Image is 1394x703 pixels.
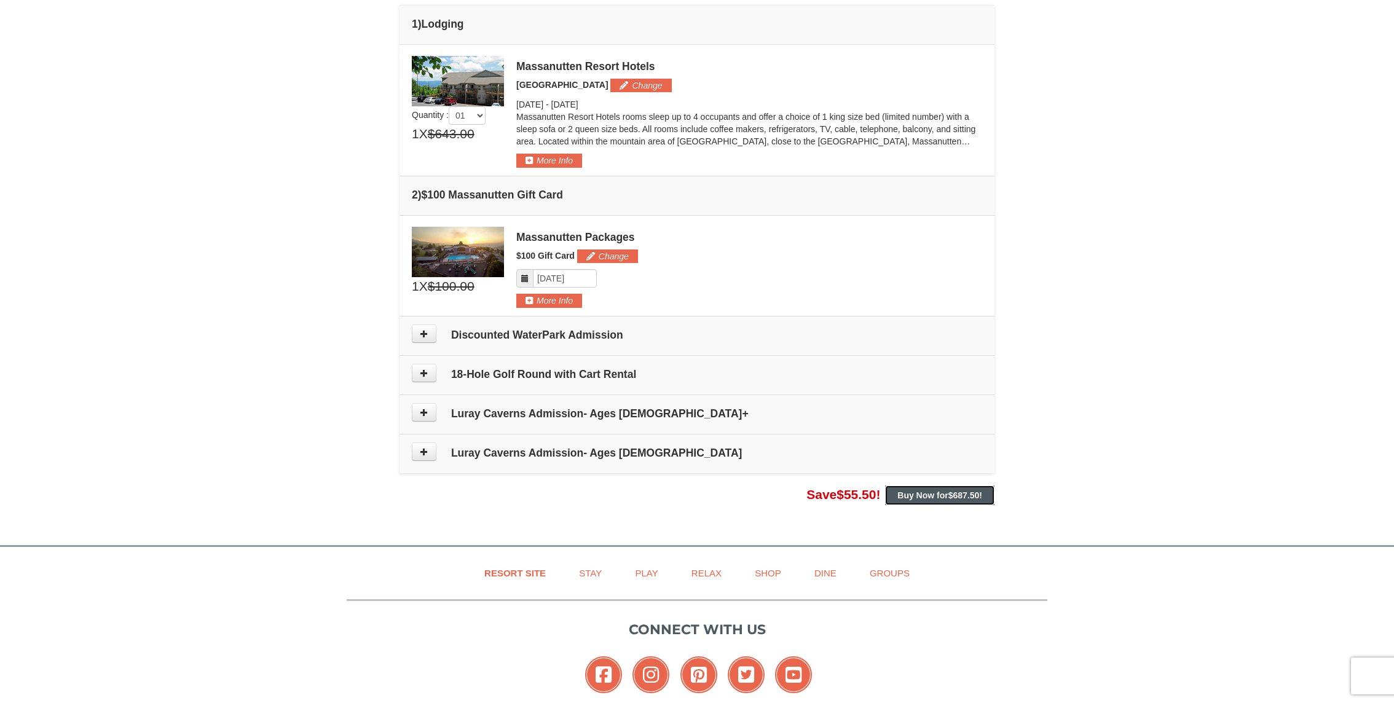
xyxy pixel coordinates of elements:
span: ) [418,18,422,30]
span: $100 Gift Card [516,251,575,261]
span: [GEOGRAPHIC_DATA] [516,80,608,90]
span: [DATE] [551,100,578,109]
a: Groups [854,559,925,587]
span: - [546,100,549,109]
button: More Info [516,294,582,307]
img: 19219026-1-e3b4ac8e.jpg [412,56,504,106]
span: [DATE] [516,100,543,109]
a: Shop [739,559,797,587]
h4: 2 $100 Massanutten Gift Card [412,189,982,201]
span: ) [418,189,422,201]
h4: 18-Hole Golf Round with Cart Rental [412,368,982,380]
button: Change [577,249,638,263]
a: Play [620,559,673,587]
a: Dine [799,559,852,587]
button: More Info [516,154,582,167]
h4: Luray Caverns Admission- Ages [DEMOGRAPHIC_DATA] [412,447,982,459]
h4: Discounted WaterPark Admission [412,329,982,341]
button: Buy Now for$687.50! [885,485,994,505]
p: Connect with us [347,619,1047,640]
span: $100.00 [428,277,475,296]
a: Relax [676,559,737,587]
h4: 1 Lodging [412,18,982,30]
strong: Buy Now for ! [897,490,982,500]
p: Massanutten Resort Hotels rooms sleep up to 4 occupants and offer a choice of 1 king size bed (li... [516,111,982,147]
img: 6619879-1.jpg [412,227,504,277]
div: Massanutten Resort Hotels [516,60,982,73]
span: X [419,277,428,296]
span: Quantity : [412,110,486,120]
span: Save ! [806,487,880,501]
span: $643.00 [428,125,475,143]
a: Resort Site [469,559,561,587]
div: Massanutten Packages [516,231,982,243]
a: Stay [564,559,617,587]
span: $687.50 [948,490,980,500]
span: $55.50 [837,487,876,501]
button: Change [610,79,671,92]
span: X [419,125,428,143]
span: 1 [412,277,419,296]
span: 1 [412,125,419,143]
h4: Luray Caverns Admission- Ages [DEMOGRAPHIC_DATA]+ [412,407,982,420]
